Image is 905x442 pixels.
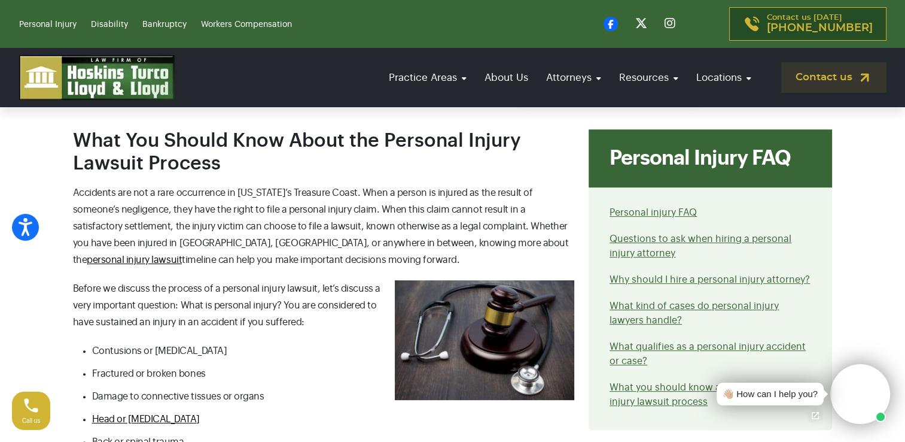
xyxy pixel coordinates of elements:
a: Practice Areas [383,60,473,95]
img: logo [19,55,175,100]
a: What qualifies as a personal injury accident or case? [610,342,806,366]
a: Attorneys [540,60,607,95]
span: [PHONE_NUMBER] [767,22,873,34]
img: personal injury law [395,280,574,400]
a: personal injury lawsuit [87,255,182,265]
a: What kind of cases do personal injury lawyers handle? [610,301,779,325]
span: Call us [22,417,41,424]
span: What You Should Know About the Personal Injury Lawsuit Process [73,131,521,173]
a: Bankruptcy [142,20,187,29]
span: Before we discuss the process of a personal injury lawsuit, let’s discuss a very important questi... [73,284,380,327]
a: Workers Compensation [201,20,292,29]
a: Head or [MEDICAL_DATA] [92,414,200,424]
a: Contact us [781,62,886,93]
span: Accidents are not a rare occurrence in [US_STATE]’s Treasure Coast. When a person is injured as t... [73,188,569,265]
div: Personal Injury FAQ [589,129,832,187]
span: Contusions or [MEDICAL_DATA] [92,346,227,356]
a: Locations [690,60,757,95]
a: About Us [479,60,534,95]
span: Damage to connective tissues or organs [92,392,264,401]
a: Personal Injury [19,20,77,29]
a: Resources [613,60,684,95]
a: Disability [91,20,128,29]
span: Fractured or broken bones [92,369,206,379]
a: Open chat [803,403,828,428]
p: Contact us [DATE] [767,14,873,34]
a: Questions to ask when hiring a personal injury attorney [610,234,791,258]
a: Contact us [DATE][PHONE_NUMBER] [729,7,886,41]
a: What you should know about the personal injury lawsuit process [610,383,802,407]
a: Why should I hire a personal injury attorney? [610,275,810,284]
div: 👋🏼 How can I help you? [723,387,818,401]
a: Personal injury FAQ [610,208,697,217]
